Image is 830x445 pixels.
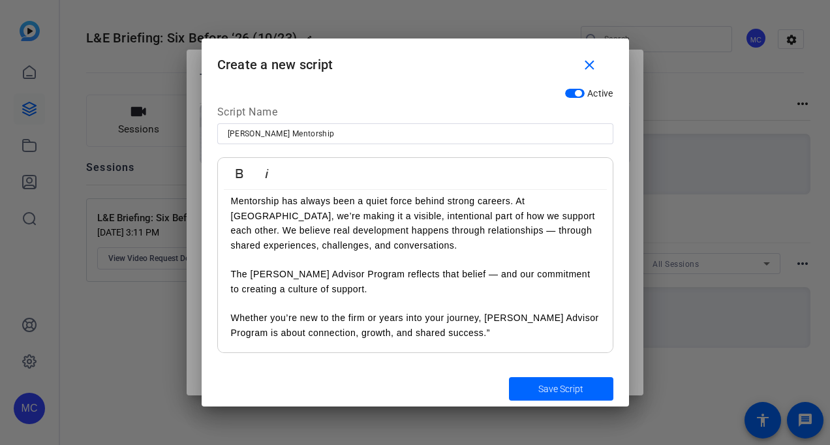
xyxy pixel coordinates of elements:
[231,311,600,340] p: Whether you’re new to the firm or years into your journey, [PERSON_NAME] Advisor Program is about...
[538,382,583,396] span: Save Script
[217,104,613,124] div: Script Name
[254,161,279,187] button: Italic (Ctrl+I)
[228,126,603,142] input: Enter Script Name
[227,161,252,187] button: Bold (Ctrl+B)
[202,38,629,81] h1: Create a new script
[581,57,598,74] mat-icon: close
[587,88,613,99] span: Active
[231,194,600,253] p: Mentorship has always been a quiet force behind strong careers. At [GEOGRAPHIC_DATA], we’re makin...
[509,377,613,401] button: Save Script
[231,267,600,296] p: The [PERSON_NAME] Advisor Program reflects that belief — and our commitment to creating a culture...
